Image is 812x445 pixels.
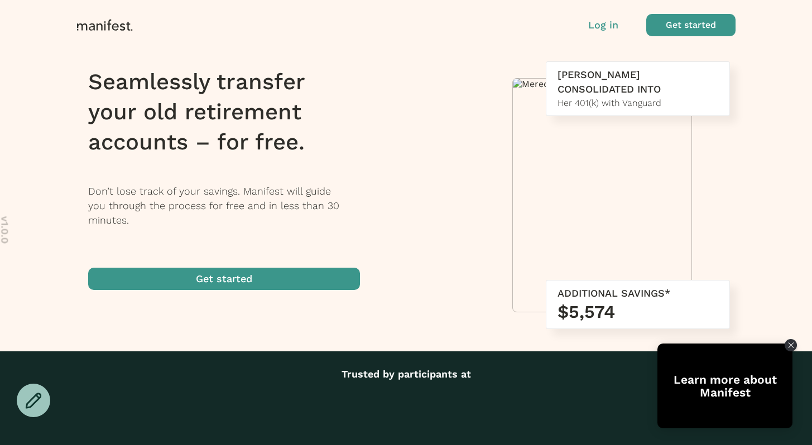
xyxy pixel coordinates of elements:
div: Close Tolstoy widget [785,339,797,351]
div: [PERSON_NAME] CONSOLIDATED INTO [558,67,718,96]
div: Her 401(k) with Vanguard [558,96,718,110]
button: Get started [646,14,736,36]
h3: $5,574 [558,301,718,323]
p: Don’t lose track of your savings. Manifest will guide you through the process for free and in les... [88,184,374,228]
div: Open Tolstoy widget [657,344,792,428]
div: Open Tolstoy [657,344,792,428]
div: Tolstoy bubble widget [657,344,792,428]
button: Get started [88,268,360,290]
div: ADDITIONAL SAVINGS* [558,286,718,301]
div: Learn more about Manifest [657,373,792,399]
img: Meredith [513,79,691,89]
h1: Seamlessly transfer your old retirement accounts – for free. [88,67,374,157]
button: Log in [588,18,618,32]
